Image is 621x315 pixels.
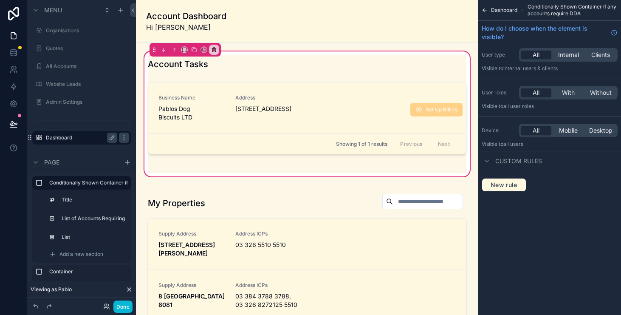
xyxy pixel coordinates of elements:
[503,141,523,147] span: all users
[482,65,618,72] p: Visible to
[482,103,618,110] p: Visible to
[482,127,516,134] label: Device
[503,103,534,109] span: All user roles
[49,179,127,186] label: Conditionally Shown Container if any accounts require DDA
[46,27,129,34] label: Organisations
[482,51,516,58] label: User type
[589,126,613,135] span: Desktop
[146,10,226,22] h1: Account Dashboard
[482,24,607,41] span: How do I choose when the element is visible?
[44,158,59,166] span: Page
[559,126,578,135] span: Mobile
[482,141,618,148] p: Visible to
[533,88,539,97] span: All
[46,134,114,141] label: Dashboard
[44,6,62,14] span: Menu
[62,196,126,203] label: Title
[591,51,610,59] span: Clients
[590,88,612,97] span: Without
[336,141,387,148] span: Showing 1 of 1 results
[59,251,103,258] span: Add a new section
[482,24,618,41] a: How do I choose when the element is visible?
[46,99,129,105] label: Admin Settings
[533,126,539,135] span: All
[558,51,579,59] span: Internal
[495,157,542,165] span: Custom rules
[482,89,516,96] label: User roles
[62,234,126,241] label: List
[528,3,618,17] span: Conditionally Shown Container if any accounts require DDA
[503,65,558,71] span: Internal users & clients
[31,286,72,293] span: Viewing as Pablo
[146,22,226,32] span: Hi [PERSON_NAME]
[487,181,521,189] span: New rule
[46,45,129,52] label: Quotes
[562,88,575,97] span: With
[46,81,129,88] label: Website Leads
[113,301,133,313] button: Done
[62,215,126,222] label: List of Accounts Requiring DDA
[482,178,526,192] button: New rule
[533,51,539,59] span: All
[46,63,129,70] label: All Accounts
[27,172,136,298] div: scrollable content
[49,268,127,275] label: Container
[491,7,517,14] span: Dashboard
